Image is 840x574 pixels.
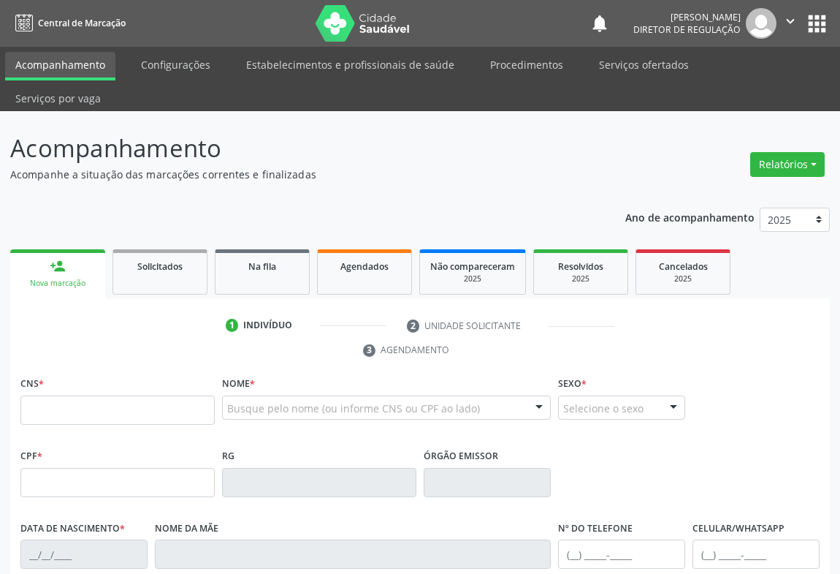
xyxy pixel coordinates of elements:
[5,52,115,80] a: Acompanhamento
[5,86,111,111] a: Serviços por vaga
[137,260,183,273] span: Solicitados
[430,260,515,273] span: Não compareceram
[38,17,126,29] span: Central de Marcação
[243,319,292,332] div: Indivíduo
[692,540,820,569] input: (__) _____-_____
[558,518,633,540] label: Nº do Telefone
[155,518,218,540] label: Nome da mãe
[226,319,239,332] div: 1
[589,13,610,34] button: notifications
[558,373,587,396] label: Sexo
[340,260,389,273] span: Agendados
[633,11,741,23] div: [PERSON_NAME]
[430,273,515,284] div: 2025
[10,11,126,35] a: Central de Marcação
[424,445,498,468] label: Órgão emissor
[750,152,825,177] button: Relatórios
[248,260,276,273] span: Na fila
[20,445,42,468] label: CPF
[558,260,603,273] span: Resolvidos
[804,11,830,37] button: apps
[10,130,584,167] p: Acompanhamento
[50,258,66,274] div: person_add
[776,8,804,39] button: 
[222,373,255,396] label: Nome
[589,52,699,78] a: Serviços ofertados
[20,540,148,569] input: __/__/____
[746,8,776,39] img: img
[20,278,95,289] div: Nova marcação
[646,273,719,284] div: 2025
[131,52,221,78] a: Configurações
[563,401,644,416] span: Selecione o sexo
[236,52,465,78] a: Estabelecimentos e profissionais de saúde
[544,273,617,284] div: 2025
[480,52,573,78] a: Procedimentos
[692,518,784,540] label: Celular/WhatsApp
[20,373,44,396] label: CNS
[222,445,234,468] label: RG
[659,260,708,273] span: Cancelados
[782,13,798,29] i: 
[558,540,685,569] input: (__) _____-_____
[227,401,480,416] span: Busque pelo nome (ou informe CNS ou CPF ao lado)
[625,208,755,226] p: Ano de acompanhamento
[20,518,125,540] label: Data de nascimento
[633,23,741,36] span: Diretor de regulação
[10,167,584,182] p: Acompanhe a situação das marcações correntes e finalizadas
